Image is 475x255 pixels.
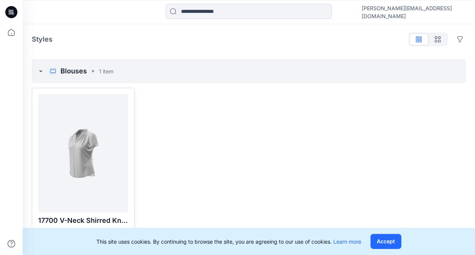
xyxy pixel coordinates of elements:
[99,67,113,75] p: 1 item
[38,215,128,226] p: 17700 V-Neck Shirred Knit Top
[370,234,401,249] button: Accept
[333,238,361,245] a: Learn more
[32,34,53,45] p: Styles
[96,238,361,246] p: This site uses cookies. By continuing to browse the site, you are agreeing to our use of cookies.
[362,4,466,20] div: [PERSON_NAME][EMAIL_ADDRESS][DOMAIN_NAME]
[60,66,87,76] p: Blouses
[454,33,466,45] button: Options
